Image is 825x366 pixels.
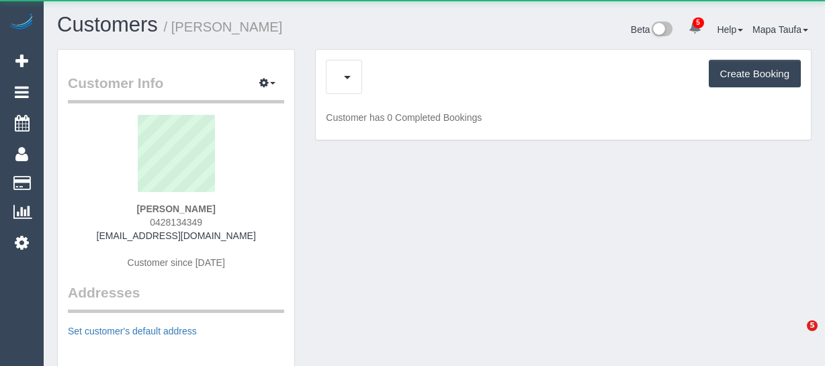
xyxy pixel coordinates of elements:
a: Help [717,24,743,35]
span: Customer since [DATE] [128,257,225,268]
a: Set customer's default address [68,326,197,336]
strong: [PERSON_NAME] [136,203,215,214]
img: Automaid Logo [8,13,35,32]
small: / [PERSON_NAME] [164,19,283,34]
span: 5 [807,320,818,331]
a: Customers [57,13,158,36]
a: [EMAIL_ADDRESS][DOMAIN_NAME] [97,230,256,241]
button: Create Booking [709,60,801,88]
a: Beta [631,24,672,35]
iframe: Intercom live chat [779,320,812,353]
legend: Customer Info [68,73,284,103]
span: 5 [693,17,704,28]
a: Mapa Taufa [752,24,808,35]
img: New interface [650,21,672,39]
span: 0428134349 [150,217,202,228]
a: 5 [682,13,708,43]
p: Customer has 0 Completed Bookings [326,111,801,124]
